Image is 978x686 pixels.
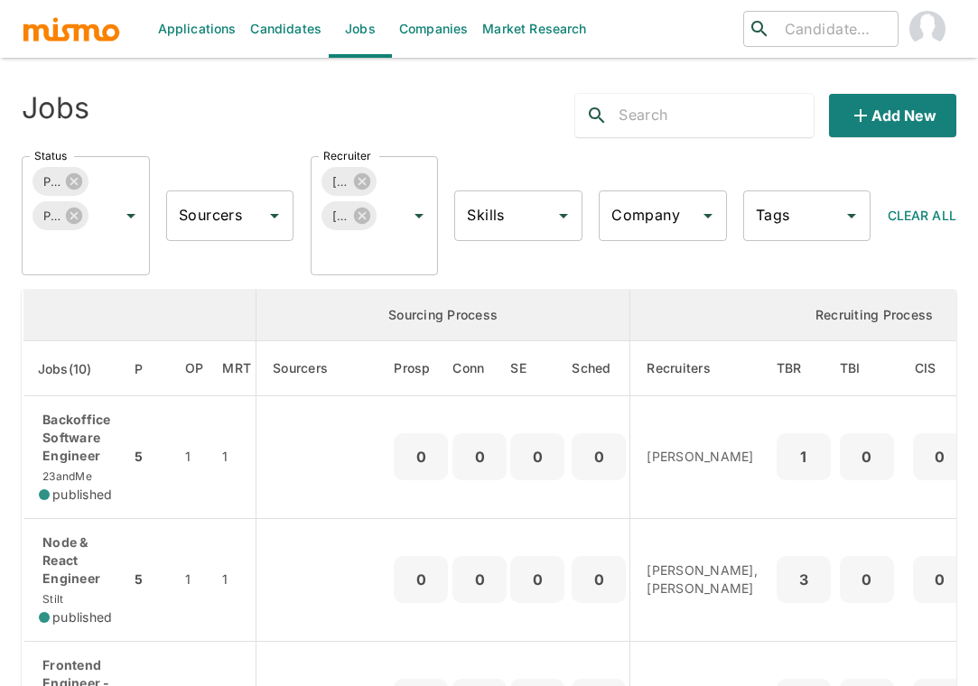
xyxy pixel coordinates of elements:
[909,11,945,47] img: Carmen Vilachá
[507,341,568,396] th: Sent Emails
[130,518,171,641] td: 5
[575,94,619,137] button: search
[262,203,287,228] button: Open
[256,341,395,396] th: Sourcers
[579,444,619,469] p: 0
[321,201,377,230] div: [PERSON_NAME]
[130,396,171,519] td: 5
[452,341,507,396] th: Connections
[171,518,219,641] td: 1
[39,592,63,606] span: Stilt
[920,444,960,469] p: 0
[52,486,112,504] span: published
[847,567,887,592] p: 0
[579,567,619,592] p: 0
[568,341,630,396] th: Sched
[118,203,144,228] button: Open
[321,206,359,227] span: [PERSON_NAME]
[39,469,92,483] span: 23andMe
[33,171,70,192] span: Published
[401,444,441,469] p: 0
[784,567,824,592] p: 3
[551,203,576,228] button: Open
[130,341,171,396] th: Priority
[52,608,112,626] span: published
[778,16,890,42] input: Candidate search
[888,208,956,223] span: Clear All
[33,167,88,196] div: Published
[171,396,219,519] td: 1
[218,396,256,519] td: 1
[647,561,758,598] p: [PERSON_NAME], [PERSON_NAME]
[829,94,956,137] button: Add new
[323,148,371,163] label: Recruiter
[394,341,452,396] th: Prospects
[460,444,499,469] p: 0
[695,203,721,228] button: Open
[847,444,887,469] p: 0
[835,341,899,396] th: To Be Interviewed
[839,203,864,228] button: Open
[517,444,557,469] p: 0
[647,448,758,466] p: [PERSON_NAME]
[22,15,121,42] img: logo
[171,341,219,396] th: Open Positions
[256,290,630,341] th: Sourcing Process
[460,567,499,592] p: 0
[34,148,67,163] label: Status
[406,203,432,228] button: Open
[401,567,441,592] p: 0
[784,444,824,469] p: 1
[39,533,116,588] p: Node & React Engineer
[218,341,256,396] th: Market Research Total
[630,341,772,396] th: Recruiters
[135,358,166,380] span: P
[33,206,70,227] span: Public
[920,567,960,592] p: 0
[39,411,116,465] p: Backoffice Software Engineer
[517,567,557,592] p: 0
[321,171,359,192] span: [PERSON_NAME]
[772,341,835,396] th: To Be Reviewed
[321,167,377,196] div: [PERSON_NAME]
[218,518,256,641] td: 1
[22,90,89,126] h4: Jobs
[33,201,88,230] div: Public
[38,358,116,380] span: Jobs(10)
[619,101,814,130] input: Search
